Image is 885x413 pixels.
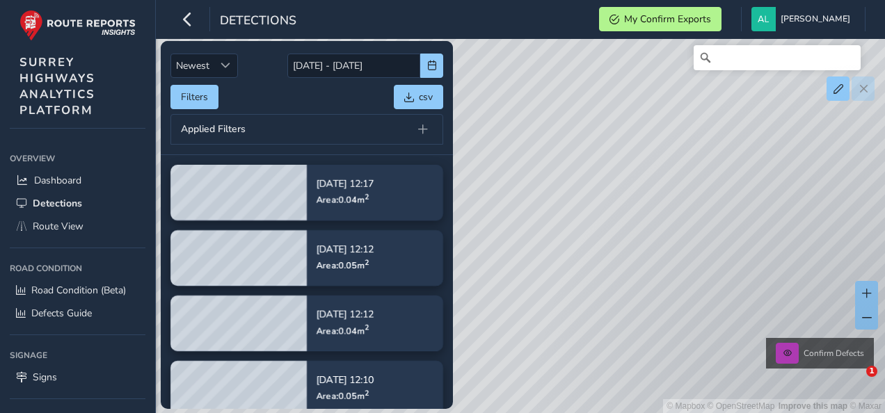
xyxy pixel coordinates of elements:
[694,45,861,70] input: Search
[10,148,145,169] div: Overview
[365,257,369,268] sup: 2
[419,90,433,104] span: csv
[31,307,92,320] span: Defects Guide
[317,259,369,271] span: Area: 0.05 m
[19,54,95,118] span: SURREY HIGHWAYS ANALYTICS PLATFORM
[751,7,855,31] button: [PERSON_NAME]
[317,325,369,337] span: Area: 0.04 m
[751,7,776,31] img: diamond-layout
[365,388,369,398] sup: 2
[220,12,296,31] span: Detections
[317,390,369,402] span: Area: 0.05 m
[365,192,369,202] sup: 2
[34,174,81,187] span: Dashboard
[10,192,145,215] a: Detections
[170,85,218,109] button: Filters
[317,194,369,206] span: Area: 0.04 m
[781,7,850,31] span: [PERSON_NAME]
[31,284,126,297] span: Road Condition (Beta)
[181,124,246,134] span: Applied Filters
[33,371,57,384] span: Signs
[214,54,237,77] div: Sort by Date
[317,375,374,385] p: [DATE] 12:10
[394,85,443,109] button: csv
[10,302,145,325] a: Defects Guide
[171,54,214,77] span: Newest
[317,310,374,320] p: [DATE] 12:12
[33,197,82,210] span: Detections
[838,366,871,399] iframe: Intercom live chat
[599,7,721,31] button: My Confirm Exports
[10,345,145,366] div: Signage
[804,348,864,359] span: Confirm Defects
[866,366,877,377] span: 1
[33,220,83,233] span: Route View
[317,179,374,189] p: [DATE] 12:17
[10,258,145,279] div: Road Condition
[10,366,145,389] a: Signs
[10,169,145,192] a: Dashboard
[317,245,374,254] p: [DATE] 12:12
[19,10,136,41] img: rr logo
[365,323,369,333] sup: 2
[10,215,145,238] a: Route View
[624,13,711,26] span: My Confirm Exports
[10,279,145,302] a: Road Condition (Beta)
